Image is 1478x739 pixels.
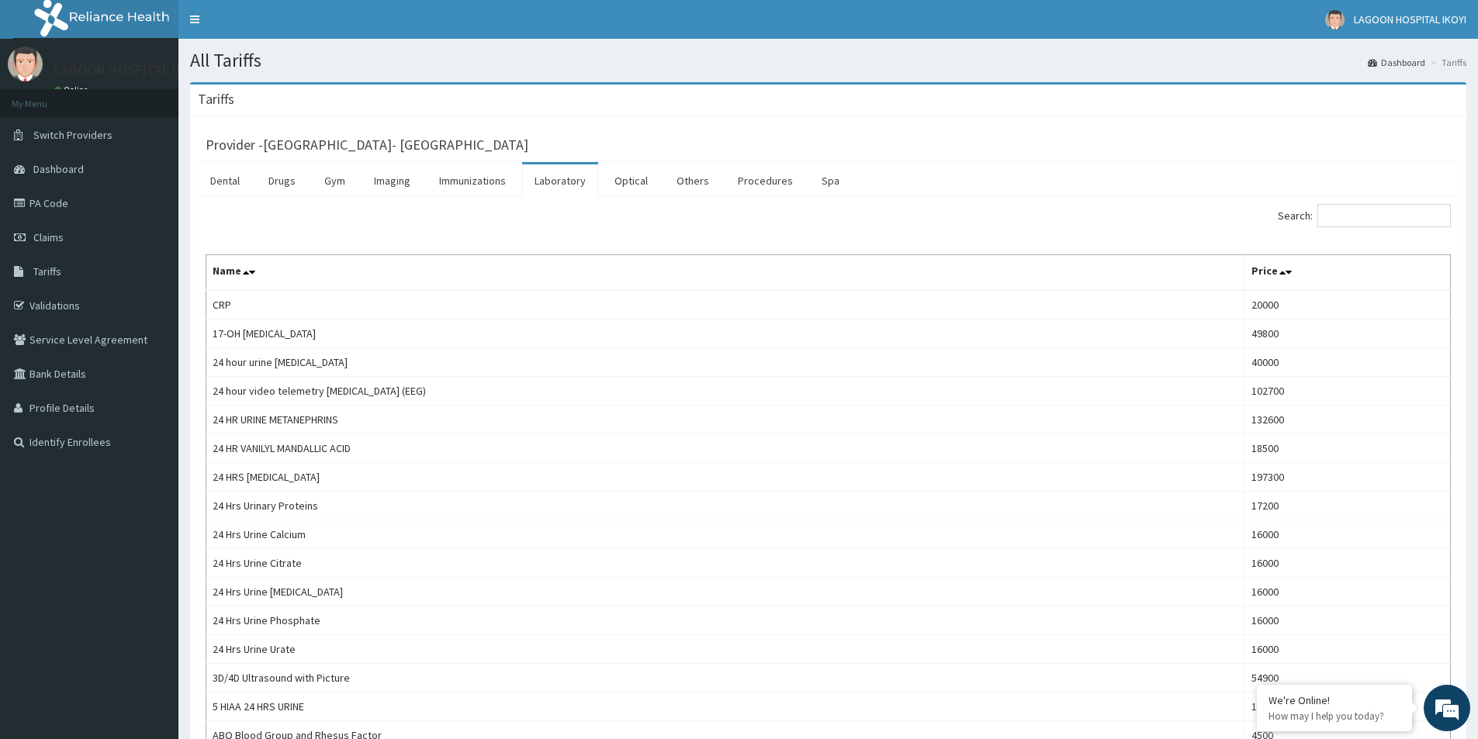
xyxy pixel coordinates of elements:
[206,463,1245,492] td: 24 HRS [MEDICAL_DATA]
[206,290,1245,319] td: CRP
[206,606,1245,635] td: 24 Hrs Urine Phosphate
[1278,204,1451,227] label: Search:
[1317,204,1451,227] input: Search:
[1245,463,1451,492] td: 197300
[190,50,1466,71] h1: All Tariffs
[427,164,518,197] a: Immunizations
[1245,406,1451,434] td: 132600
[256,164,308,197] a: Drugs
[1245,434,1451,463] td: 18500
[602,164,660,197] a: Optical
[1245,606,1451,635] td: 16000
[1245,348,1451,377] td: 40000
[1245,492,1451,520] td: 17200
[33,128,112,142] span: Switch Providers
[1245,377,1451,406] td: 102700
[1245,255,1451,291] th: Price
[54,63,204,77] p: LAGOON HOSPITAL IKOYI
[206,377,1245,406] td: 24 hour video telemetry [MEDICAL_DATA] (EEG)
[206,434,1245,463] td: 24 HR VANILYL MANDALLIC ACID
[362,164,423,197] a: Imaging
[1245,664,1451,692] td: 54900
[312,164,358,197] a: Gym
[1368,56,1425,69] a: Dashboard
[206,664,1245,692] td: 3D/4D Ultrasound with Picture
[254,8,292,45] div: Minimize live chat window
[1245,578,1451,606] td: 16000
[1269,710,1400,723] p: How may I help you today?
[33,230,64,244] span: Claims
[206,255,1245,291] th: Name
[664,164,722,197] a: Others
[206,492,1245,520] td: 24 Hrs Urinary Proteins
[81,87,261,107] div: Chat with us now
[725,164,805,197] a: Procedures
[8,423,296,478] textarea: Type your message and hit 'Enter'
[33,264,61,278] span: Tariffs
[206,635,1245,664] td: 24 Hrs Urine Urate
[206,549,1245,578] td: 24 Hrs Urine Citrate
[198,164,252,197] a: Dental
[1245,549,1451,578] td: 16000
[809,164,852,197] a: Spa
[206,348,1245,377] td: 24 hour urine [MEDICAL_DATA]
[33,162,84,176] span: Dashboard
[206,138,528,152] h3: Provider - [GEOGRAPHIC_DATA]- [GEOGRAPHIC_DATA]
[522,164,598,197] a: Laboratory
[206,578,1245,606] td: 24 Hrs Urine [MEDICAL_DATA]
[1245,635,1451,664] td: 16000
[1427,56,1466,69] li: Tariffs
[1325,10,1345,29] img: User Image
[1245,692,1451,721] td: 127200
[8,47,43,81] img: User Image
[198,92,234,106] h3: Tariffs
[206,406,1245,434] td: 24 HR URINE METANEPHRINS
[1354,12,1466,26] span: LAGOON HOSPITAL IKOYI
[54,85,92,95] a: Online
[29,78,63,116] img: d_794563401_company_1708531726252_794563401
[206,692,1245,721] td: 5 HIAA 24 HRS URINE
[1245,290,1451,319] td: 20000
[206,319,1245,348] td: 17-OH [MEDICAL_DATA]
[1245,319,1451,348] td: 49800
[206,520,1245,549] td: 24 Hrs Urine Calcium
[1245,520,1451,549] td: 16000
[90,195,214,352] span: We're online!
[1269,693,1400,707] div: We're Online!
